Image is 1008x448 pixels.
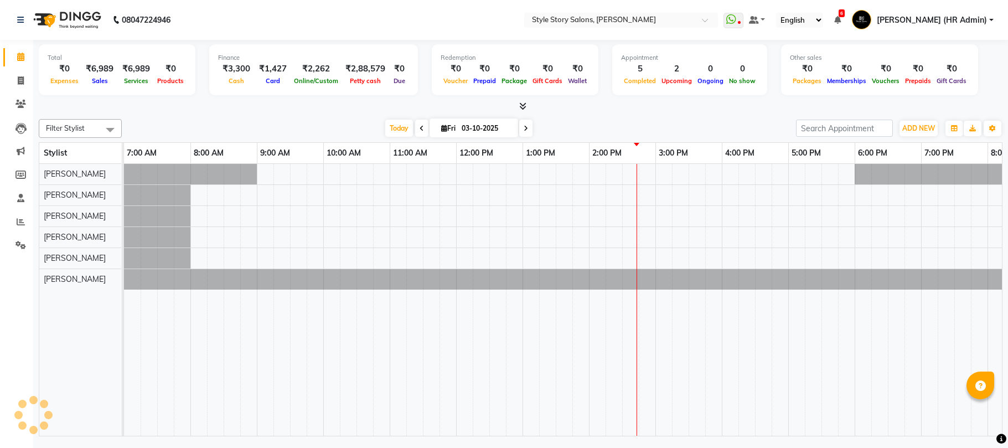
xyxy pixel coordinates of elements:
span: Wallet [565,77,590,85]
div: 0 [695,63,726,75]
div: ₹1,427 [255,63,291,75]
span: Completed [621,77,659,85]
span: Prepaid [471,77,499,85]
span: ADD NEW [902,124,935,132]
span: Stylist [44,148,67,158]
div: ₹6,989 [118,63,154,75]
div: ₹0 [154,63,187,75]
div: ₹0 [441,63,471,75]
span: Prepaids [902,77,934,85]
div: ₹0 [48,63,81,75]
input: 2025-10-03 [458,120,514,137]
a: 7:00 AM [124,145,159,161]
div: ₹0 [565,63,590,75]
div: 2 [659,63,695,75]
span: Filter Stylist [46,123,85,132]
span: [PERSON_NAME] [44,190,106,200]
a: 5:00 PM [789,145,824,161]
a: 7:00 PM [922,145,957,161]
span: Gift Cards [934,77,969,85]
span: Upcoming [659,77,695,85]
div: ₹0 [499,63,530,75]
span: Expenses [48,77,81,85]
a: 10:00 AM [324,145,364,161]
span: Services [121,77,151,85]
div: Finance [218,53,409,63]
div: 0 [726,63,758,75]
div: ₹6,989 [81,63,118,75]
span: [PERSON_NAME] [44,232,106,242]
span: 6 [839,9,845,17]
div: ₹0 [530,63,565,75]
span: Gift Cards [530,77,565,85]
div: ₹0 [824,63,869,75]
span: [PERSON_NAME] [44,274,106,284]
a: 6:00 PM [855,145,890,161]
div: Other sales [790,53,969,63]
div: Redemption [441,53,590,63]
img: Nilofar Ali (HR Admin) [852,10,871,29]
div: ₹2,88,579 [341,63,390,75]
a: 2:00 PM [590,145,624,161]
span: No show [726,77,758,85]
span: [PERSON_NAME] [44,169,106,179]
div: ₹0 [902,63,934,75]
b: 08047224946 [122,4,170,35]
a: 6 [834,15,841,25]
div: ₹3,300 [218,63,255,75]
a: 8:00 AM [191,145,226,161]
a: 9:00 AM [257,145,293,161]
input: Search Appointment [796,120,893,137]
span: [PERSON_NAME] (HR Admin) [877,14,987,26]
a: 1:00 PM [523,145,558,161]
span: Online/Custom [291,77,341,85]
span: Today [385,120,413,137]
a: 11:00 AM [390,145,430,161]
span: [PERSON_NAME] [44,253,106,263]
span: [PERSON_NAME] [44,211,106,221]
a: 12:00 PM [457,145,496,161]
div: Appointment [621,53,758,63]
div: ₹0 [790,63,824,75]
span: Packages [790,77,824,85]
a: 4:00 PM [722,145,757,161]
a: 3:00 PM [656,145,691,161]
span: Package [499,77,530,85]
span: Vouchers [869,77,902,85]
span: Products [154,77,187,85]
span: Petty cash [347,77,384,85]
img: logo [28,4,104,35]
span: Ongoing [695,77,726,85]
span: Due [391,77,408,85]
span: Memberships [824,77,869,85]
span: Voucher [441,77,471,85]
span: Card [263,77,283,85]
div: 5 [621,63,659,75]
button: ADD NEW [900,121,938,136]
span: Fri [438,124,458,132]
span: Cash [226,77,247,85]
div: ₹0 [869,63,902,75]
div: ₹2,262 [291,63,341,75]
div: Total [48,53,187,63]
span: Sales [89,77,111,85]
div: ₹0 [471,63,499,75]
div: ₹0 [390,63,409,75]
div: ₹0 [934,63,969,75]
